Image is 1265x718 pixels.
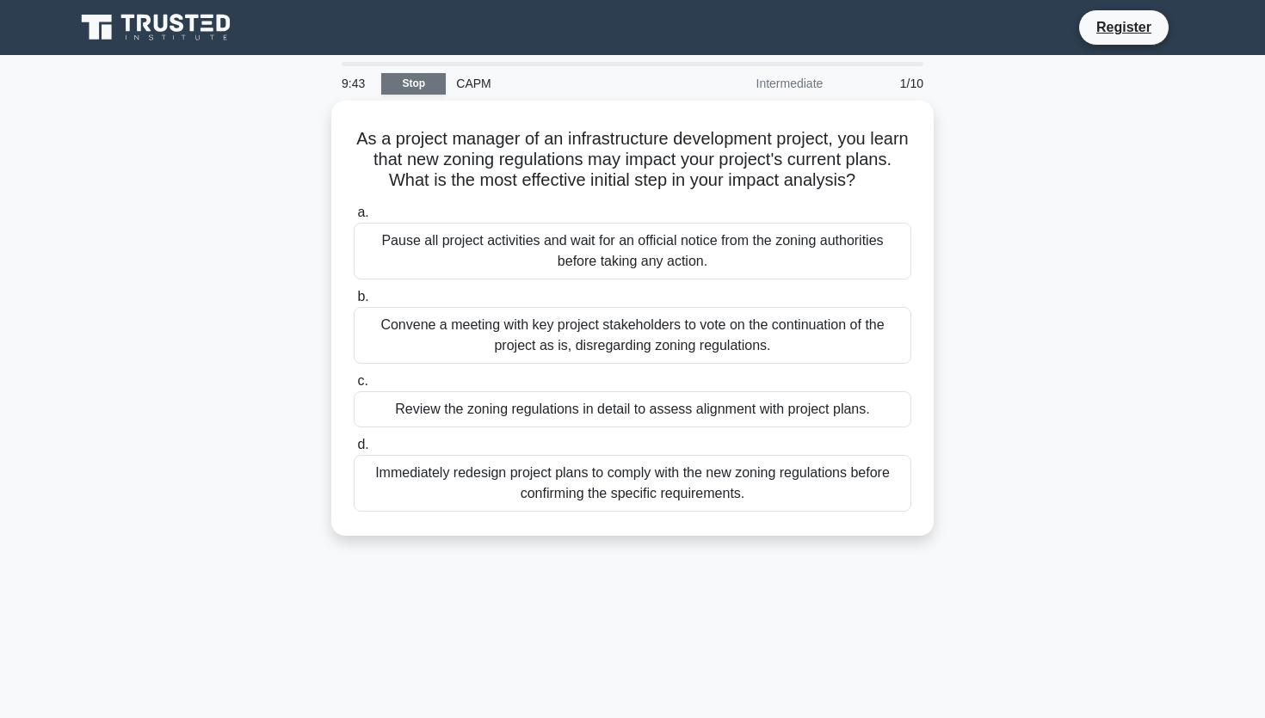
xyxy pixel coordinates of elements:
[354,391,911,427] div: Review the zoning regulations in detail to assess alignment with project plans.
[331,66,381,101] div: 9:43
[357,289,368,304] span: b.
[682,66,833,101] div: Intermediate
[1086,16,1162,38] a: Register
[381,73,446,95] a: Stop
[354,307,911,364] div: Convene a meeting with key project stakeholders to vote on the continuation of the project as is,...
[357,437,368,451] span: d.
[446,66,682,101] div: CAPM
[354,223,911,279] div: Pause all project activities and wait for an official notice from the zoning authorities before t...
[357,205,368,219] span: a.
[833,66,934,101] div: 1/10
[354,455,911,512] div: Immediately redesign project plans to comply with the new zoning regulations before confirming th...
[357,373,367,388] span: c.
[352,128,913,192] h5: As a project manager of an infrastructure development project, you learn that new zoning regulati...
